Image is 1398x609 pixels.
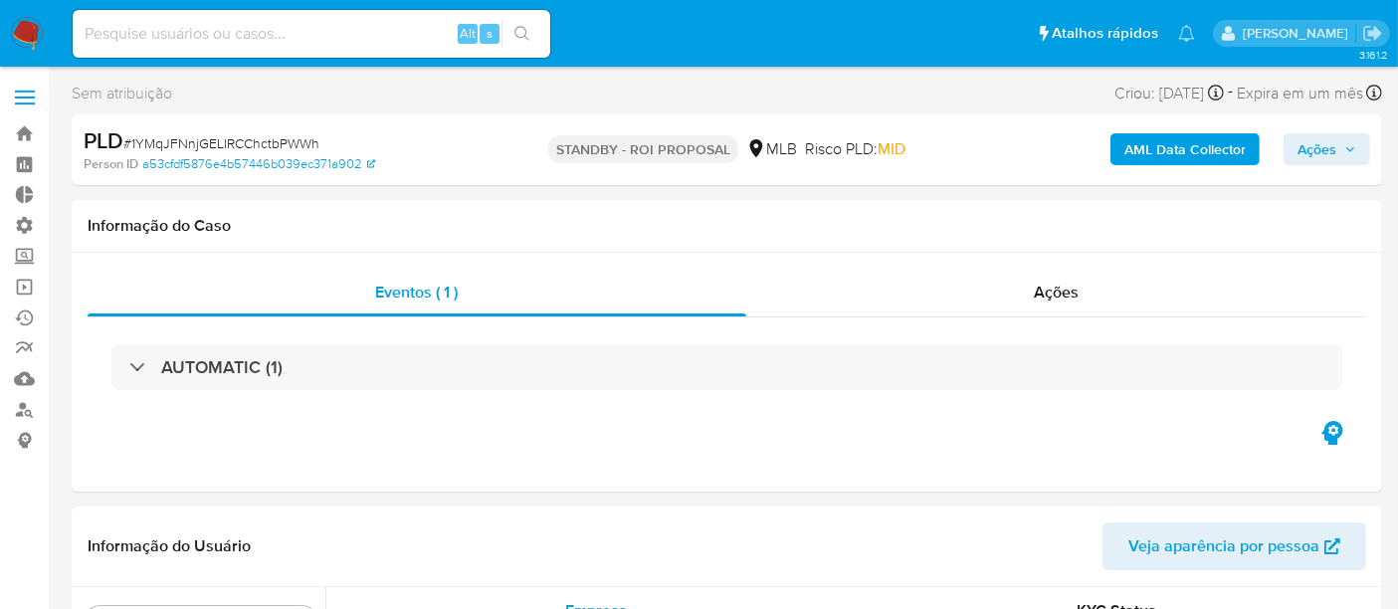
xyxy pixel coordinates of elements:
[142,155,375,173] a: a53cfdf5876e4b57446b039ec371a902
[1362,23,1383,44] a: Sair
[1114,80,1224,106] div: Criou: [DATE]
[1110,133,1260,165] button: AML Data Collector
[1298,133,1336,165] span: Ações
[487,24,493,43] span: s
[1102,522,1366,570] button: Veja aparência por pessoa
[72,83,172,104] span: Sem atribuição
[746,138,797,160] div: MLB
[1128,522,1319,570] span: Veja aparência por pessoa
[460,24,476,43] span: Alt
[1124,133,1246,165] b: AML Data Collector
[88,536,251,556] h1: Informação do Usuário
[123,133,319,153] span: # 1YMqJFNnjGELlRCChctbPWWh
[73,21,550,47] input: Pesquise usuários ou casos...
[1237,83,1363,104] span: Expira em um mês
[84,155,138,173] b: Person ID
[1052,23,1158,44] span: Atalhos rápidos
[111,344,1342,390] div: AUTOMATIC (1)
[1243,24,1355,43] p: alexandra.macedo@mercadolivre.com
[878,137,905,160] span: MID
[88,216,1366,236] h1: Informação do Caso
[1284,133,1370,165] button: Ações
[501,20,542,48] button: search-icon
[1034,281,1079,304] span: Ações
[548,135,738,163] p: STANDBY - ROI PROPOSAL
[161,356,283,378] h3: AUTOMATIC (1)
[1178,25,1195,42] a: Notificações
[805,138,905,160] span: Risco PLD:
[375,281,458,304] span: Eventos ( 1 )
[1228,80,1233,106] span: -
[84,124,123,156] b: PLD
